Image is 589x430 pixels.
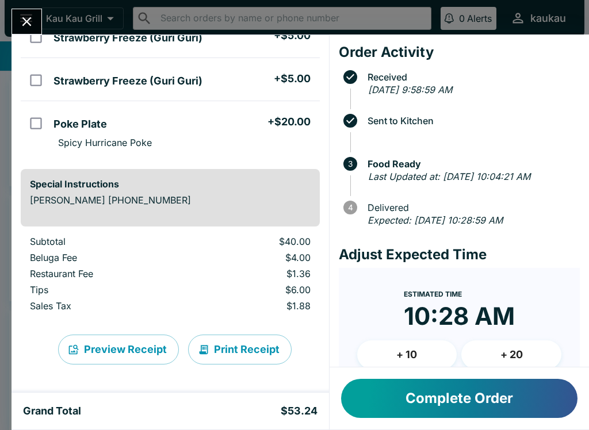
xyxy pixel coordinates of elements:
[53,31,202,45] h5: Strawberry Freeze (Guri Guri)
[30,236,179,247] p: Subtotal
[21,236,320,316] table: orders table
[362,72,580,82] span: Received
[404,290,462,298] span: Estimated Time
[339,246,580,263] h4: Adjust Expected Time
[197,284,310,295] p: $6.00
[53,74,202,88] h5: Strawberry Freeze (Guri Guri)
[53,117,107,131] h5: Poke Plate
[362,202,580,213] span: Delivered
[267,115,311,129] h5: + $20.00
[274,72,311,86] h5: + $5.00
[368,171,530,182] em: Last Updated at: [DATE] 10:04:21 AM
[30,300,179,312] p: Sales Tax
[341,379,577,418] button: Complete Order
[197,252,310,263] p: $4.00
[461,340,561,369] button: + 20
[368,214,503,226] em: Expected: [DATE] 10:28:59 AM
[197,268,310,279] p: $1.36
[30,284,179,295] p: Tips
[30,178,311,190] h6: Special Instructions
[30,194,311,206] p: [PERSON_NAME] [PHONE_NUMBER]
[188,335,292,364] button: Print Receipt
[274,29,311,43] h5: + $5.00
[58,335,179,364] button: Preview Receipt
[197,236,310,247] p: $40.00
[30,252,179,263] p: Beluga Fee
[404,301,515,331] time: 10:28 AM
[362,116,580,126] span: Sent to Kitchen
[357,340,457,369] button: + 10
[30,268,179,279] p: Restaurant Fee
[339,44,580,61] h4: Order Activity
[281,404,318,418] h5: $53.24
[368,84,452,95] em: [DATE] 9:58:59 AM
[197,300,310,312] p: $1.88
[58,137,152,148] p: Spicy Hurricane Poke
[23,404,81,418] h5: Grand Total
[347,203,353,212] text: 4
[12,9,41,34] button: Close
[348,159,353,168] text: 3
[362,159,580,169] span: Food Ready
